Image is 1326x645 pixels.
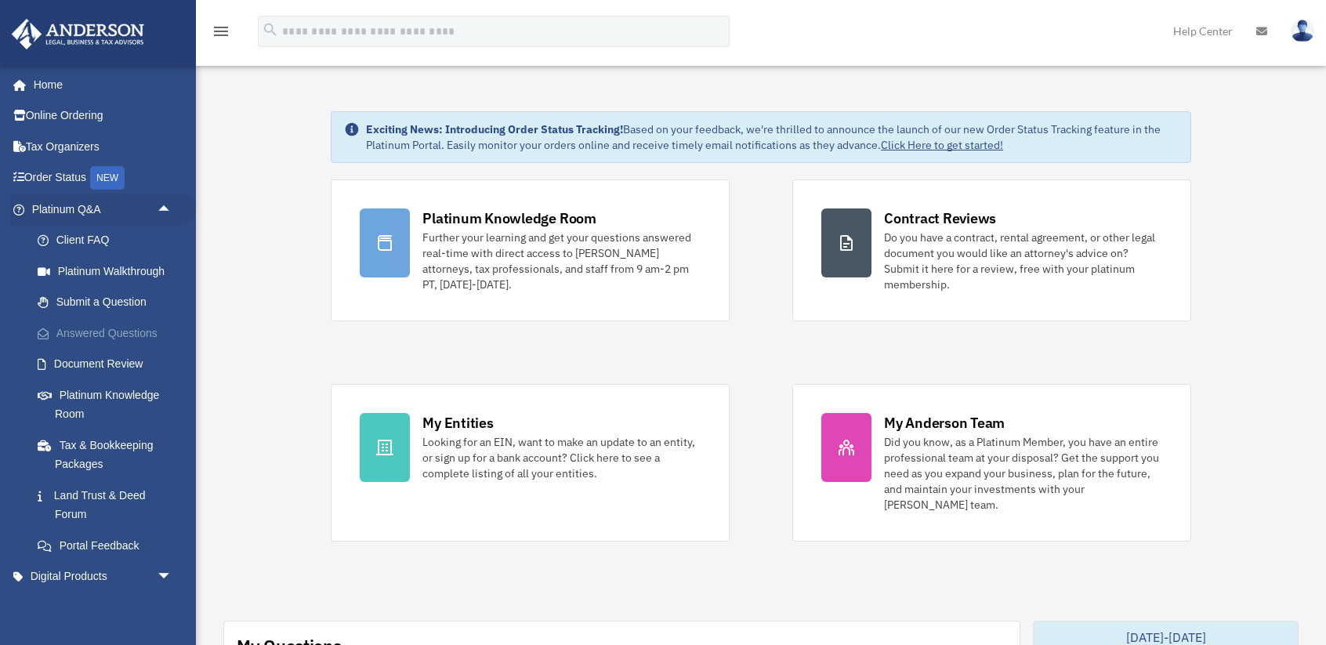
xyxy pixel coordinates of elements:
[22,480,196,530] a: Land Trust & Deed Forum
[792,179,1191,321] a: Contract Reviews Do you have a contract, rental agreement, or other legal document you would like...
[884,230,1162,292] div: Do you have a contract, rental agreement, or other legal document you would like an attorney's ad...
[22,255,196,287] a: Platinum Walkthrough
[422,434,701,481] div: Looking for an EIN, want to make an update to an entity, or sign up for a bank account? Click her...
[157,592,188,624] span: arrow_drop_down
[7,19,149,49] img: Anderson Advisors Platinum Portal
[22,225,196,256] a: Client FAQ
[22,317,196,349] a: Answered Questions
[11,131,196,162] a: Tax Organizers
[792,384,1191,542] a: My Anderson Team Did you know, as a Platinum Member, you have an entire professional team at your...
[11,194,196,225] a: Platinum Q&Aarrow_drop_up
[22,287,196,318] a: Submit a Question
[11,162,196,194] a: Order StatusNEW
[22,429,196,480] a: Tax & Bookkeeping Packages
[11,69,188,100] a: Home
[422,230,701,292] div: Further your learning and get your questions answered real-time with direct access to [PERSON_NAM...
[881,138,1003,152] a: Click Here to get started!
[1291,20,1314,42] img: User Pic
[212,27,230,41] a: menu
[11,561,196,592] a: Digital Productsarrow_drop_down
[22,530,196,561] a: Portal Feedback
[157,194,188,226] span: arrow_drop_up
[262,21,279,38] i: search
[884,208,996,228] div: Contract Reviews
[212,22,230,41] i: menu
[422,208,596,228] div: Platinum Knowledge Room
[11,592,196,623] a: My Entitiesarrow_drop_down
[22,349,196,380] a: Document Review
[331,384,730,542] a: My Entities Looking for an EIN, want to make an update to an entity, or sign up for a bank accoun...
[157,561,188,593] span: arrow_drop_down
[90,166,125,190] div: NEW
[22,379,196,429] a: Platinum Knowledge Room
[884,434,1162,513] div: Did you know, as a Platinum Member, you have an entire professional team at your disposal? Get th...
[366,122,623,136] strong: Exciting News: Introducing Order Status Tracking!
[11,100,196,132] a: Online Ordering
[884,413,1005,433] div: My Anderson Team
[366,121,1178,153] div: Based on your feedback, we're thrilled to announce the launch of our new Order Status Tracking fe...
[422,413,493,433] div: My Entities
[331,179,730,321] a: Platinum Knowledge Room Further your learning and get your questions answered real-time with dire...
